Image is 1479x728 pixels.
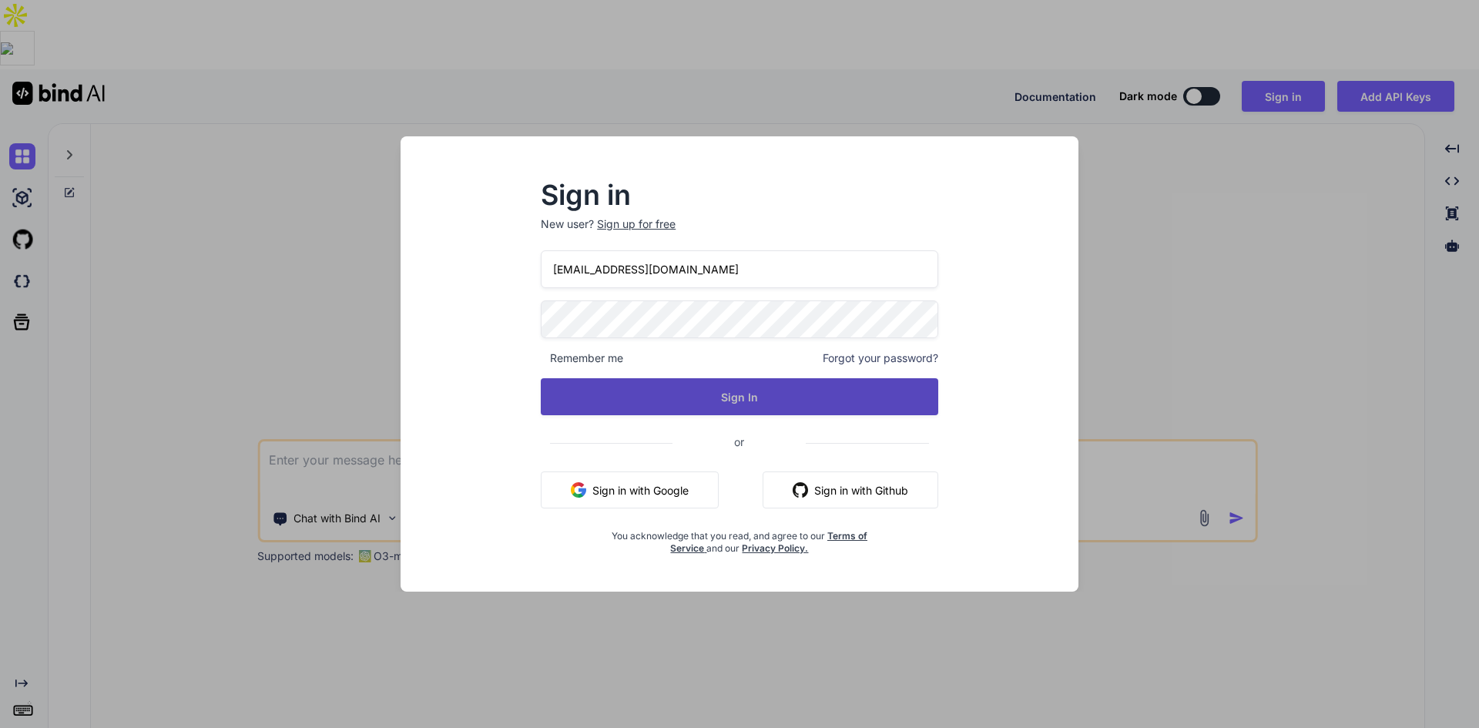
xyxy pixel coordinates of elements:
a: Privacy Policy. [742,542,808,554]
div: Sign up for free [597,216,676,232]
div: You acknowledge that you read, and agree to our and our [607,521,872,555]
button: Sign In [541,378,938,415]
input: Login or Email [541,250,938,288]
img: github [793,482,808,498]
span: or [672,423,806,461]
span: Remember me [541,351,623,366]
img: google [571,482,586,498]
button: Sign in with Github [763,471,938,508]
h2: Sign in [541,183,938,207]
p: New user? [541,216,938,250]
span: Forgot your password? [823,351,938,366]
button: Sign in with Google [541,471,719,508]
a: Terms of Service [670,530,867,554]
